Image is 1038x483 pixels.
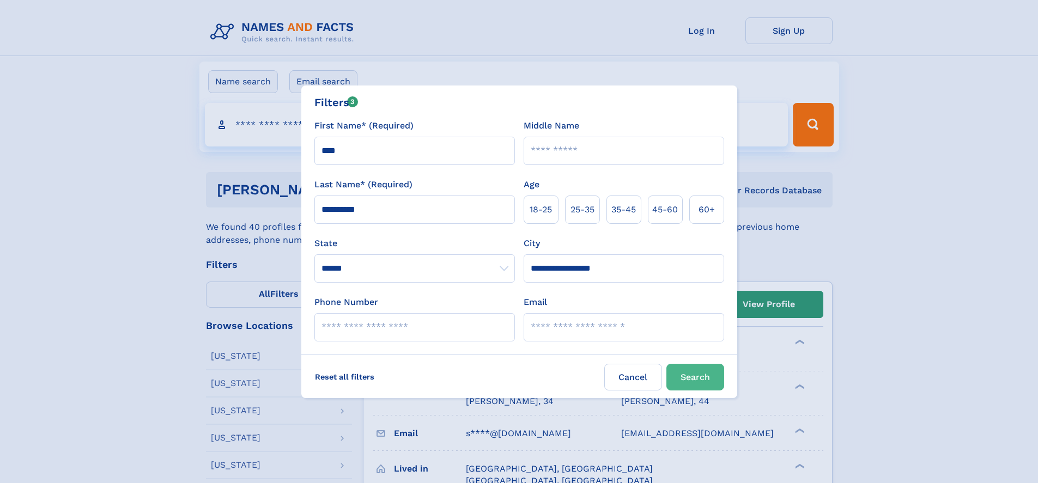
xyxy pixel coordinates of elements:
label: City [524,237,540,250]
span: 45‑60 [652,203,678,216]
span: 35‑45 [611,203,636,216]
label: State [314,237,515,250]
button: Search [666,364,724,390]
label: Cancel [604,364,662,390]
label: Phone Number [314,296,378,309]
label: Reset all filters [308,364,381,390]
span: 18‑25 [530,203,552,216]
div: Filters [314,94,359,111]
span: 25‑35 [570,203,594,216]
span: 60+ [699,203,715,216]
label: Age [524,178,539,191]
label: Email [524,296,547,309]
label: Last Name* (Required) [314,178,412,191]
label: Middle Name [524,119,579,132]
label: First Name* (Required) [314,119,414,132]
